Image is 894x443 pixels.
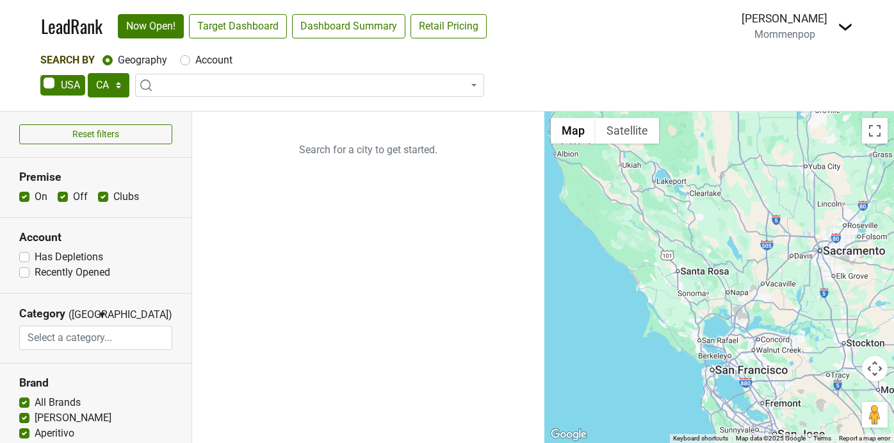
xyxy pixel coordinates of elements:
label: All Brands [35,395,81,410]
label: On [35,189,47,205]
a: Report a map error [839,435,890,442]
a: Now Open! [118,14,184,38]
span: ▼ [97,309,107,321]
a: Open this area in Google Maps (opens a new window) [548,426,590,443]
span: Map data ©2025 Google [736,435,806,442]
label: Recently Opened [35,265,110,280]
div: [PERSON_NAME] [742,10,827,27]
button: Keyboard shortcuts [673,434,728,443]
a: Dashboard Summary [292,14,405,38]
button: Drag Pegman onto the map to open Street View [862,402,888,428]
label: Account [195,53,232,68]
h3: Premise [19,171,172,184]
span: Mommenpop [754,28,815,40]
a: Retail Pricing [410,14,487,38]
button: Toggle fullscreen view [862,118,888,144]
a: Target Dashboard [189,14,287,38]
span: Search By [40,54,95,66]
a: Terms (opens in new tab) [813,435,831,442]
button: Reset filters [19,124,172,144]
h3: Brand [19,376,172,390]
span: ([GEOGRAPHIC_DATA]) [69,307,94,326]
h3: Account [19,231,172,244]
button: Show satellite imagery [596,118,659,144]
p: Search for a city to get started. [192,112,544,188]
label: Aperitivo [35,426,74,441]
button: Show street map [551,118,596,144]
label: Off [73,189,88,205]
a: LeadRank [41,13,102,40]
label: Geography [118,53,167,68]
label: [PERSON_NAME] [35,410,111,426]
h3: Category [19,307,65,321]
img: Google [548,426,590,443]
label: Clubs [113,189,139,205]
input: Select a category... [20,326,172,350]
img: Dropdown Menu [838,19,853,35]
button: Map camera controls [862,356,888,381]
label: Has Depletions [35,249,103,265]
